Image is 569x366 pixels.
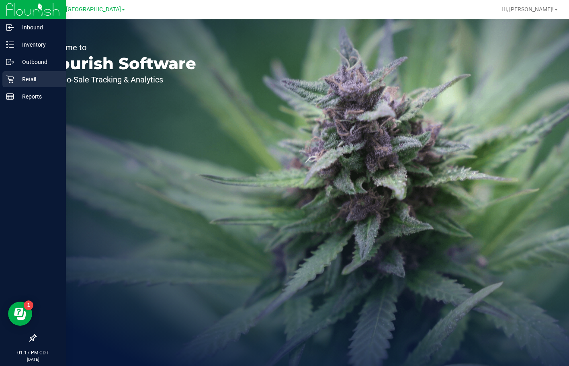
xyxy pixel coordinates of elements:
[24,300,33,310] iframe: Resource center unread badge
[14,92,62,101] p: Reports
[14,23,62,32] p: Inbound
[43,56,196,72] p: Flourish Software
[501,6,554,12] span: Hi, [PERSON_NAME]!
[39,6,121,13] span: TX Austin [GEOGRAPHIC_DATA]
[6,23,14,31] inline-svg: Inbound
[8,302,32,326] iframe: Resource center
[43,43,196,51] p: Welcome to
[14,74,62,84] p: Retail
[6,58,14,66] inline-svg: Outbound
[4,349,62,356] p: 01:17 PM CDT
[4,356,62,362] p: [DATE]
[14,40,62,49] p: Inventory
[43,76,196,84] p: Seed-to-Sale Tracking & Analytics
[6,41,14,49] inline-svg: Inventory
[6,93,14,101] inline-svg: Reports
[6,75,14,83] inline-svg: Retail
[14,57,62,67] p: Outbound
